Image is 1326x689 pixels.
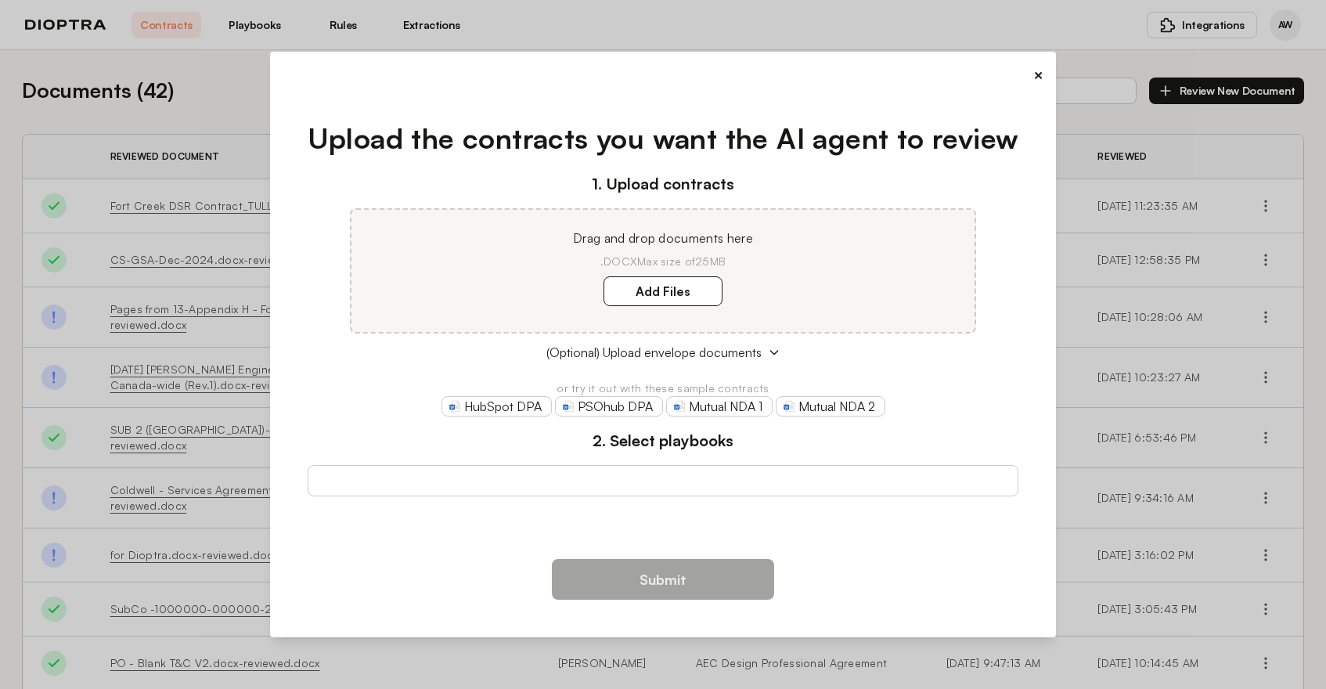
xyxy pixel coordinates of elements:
[776,396,885,417] a: Mutual NDA 2
[441,396,552,417] a: HubSpot DPA
[604,276,722,306] label: Add Files
[308,381,1019,396] p: or try it out with these sample contracts
[370,229,956,247] p: Drag and drop documents here
[1033,64,1043,86] button: ×
[555,396,663,417] a: PSOhub DPA
[552,559,774,600] button: Submit
[308,429,1019,453] h3: 2. Select playbooks
[370,254,956,269] p: .DOCX Max size of 25MB
[308,343,1019,362] button: (Optional) Upload envelope documents
[308,172,1019,196] h3: 1. Upload contracts
[308,117,1019,160] h1: Upload the contracts you want the AI agent to review
[666,396,773,417] a: Mutual NDA 1
[546,343,762,362] span: (Optional) Upload envelope documents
